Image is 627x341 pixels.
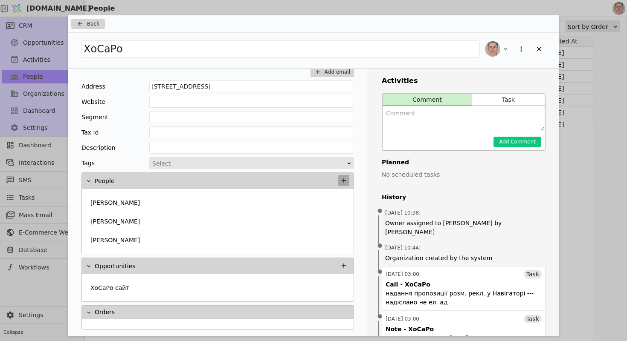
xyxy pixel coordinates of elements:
div: Address [81,80,105,92]
h4: Planned [382,158,546,167]
div: Tax id [81,126,99,138]
p: ХоСаРо сайт [90,284,130,292]
div: [DATE] 03:00 [386,270,419,278]
div: Note - ХоСаРо [386,325,434,334]
p: Opportunities [95,262,136,271]
div: Website [81,96,105,108]
p: [PERSON_NAME] [90,217,140,226]
div: Call - ХоСаРо [386,280,430,289]
div: надання пропозиції розм. рекл. у Навігаторі --- надіслано не ел. ад [386,289,542,307]
span: Task [526,270,539,278]
button: Add email [311,67,354,77]
button: Comment [383,94,472,106]
p: [PERSON_NAME] [90,236,140,245]
span: Back [87,20,99,28]
span: • [376,235,384,257]
h4: History [382,193,546,202]
span: [DATE] 10:38 : [385,209,421,217]
img: РS [485,41,500,57]
div: Segment [81,111,108,123]
button: Add Comment [493,137,541,147]
div: Tags [81,157,95,169]
div: [DATE] 03:00 [386,315,419,323]
h3: Activities [382,76,546,86]
div: Add Opportunity [68,15,559,336]
p: People [95,177,115,186]
span: Organization created by the system [385,254,542,263]
div: Description [81,142,116,154]
span: [DATE] 10:44 : [385,244,421,252]
span: Owner assigned to [PERSON_NAME] by [PERSON_NAME] [385,219,542,237]
button: Task [472,94,545,106]
p: [PERSON_NAME] [90,198,140,207]
span: • [376,201,384,222]
p: Orders [95,308,115,317]
span: Task [526,315,539,323]
span: • [376,306,384,328]
span: • [376,261,384,283]
p: No scheduled tasks [382,170,546,179]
